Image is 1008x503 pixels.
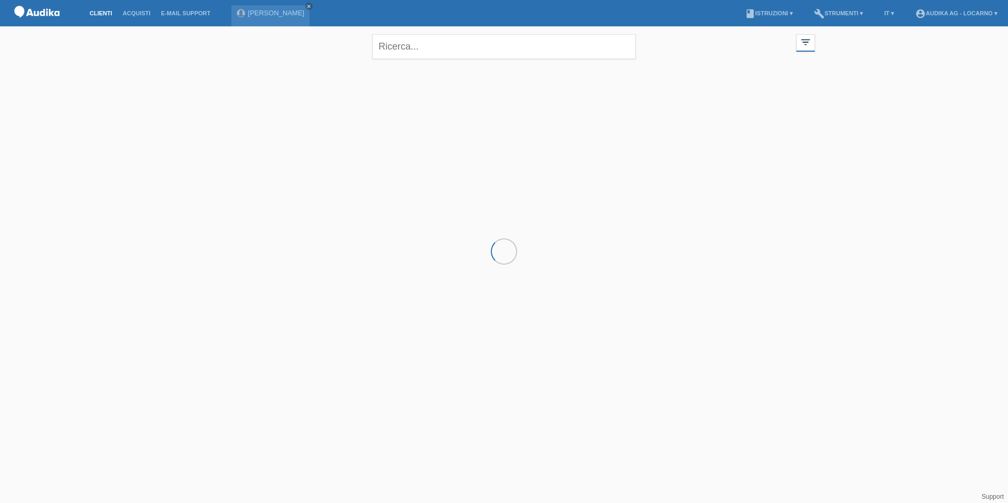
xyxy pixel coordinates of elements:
[11,21,63,28] a: POS — MF Group
[306,4,312,9] i: close
[118,10,156,16] a: Acquisti
[372,34,636,59] input: Ricerca...
[745,8,755,19] i: book
[814,8,825,19] i: build
[982,493,1004,500] a: Support
[740,10,798,16] a: bookIstruzioni ▾
[910,10,1003,16] a: account_circleAudika AG - Locarno ▾
[305,3,313,10] a: close
[809,10,868,16] a: buildStrumenti ▾
[156,10,216,16] a: E-mail Support
[879,10,899,16] a: IT ▾
[800,36,811,48] i: filter_list
[84,10,118,16] a: Clienti
[915,8,926,19] i: account_circle
[248,9,304,17] a: [PERSON_NAME]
